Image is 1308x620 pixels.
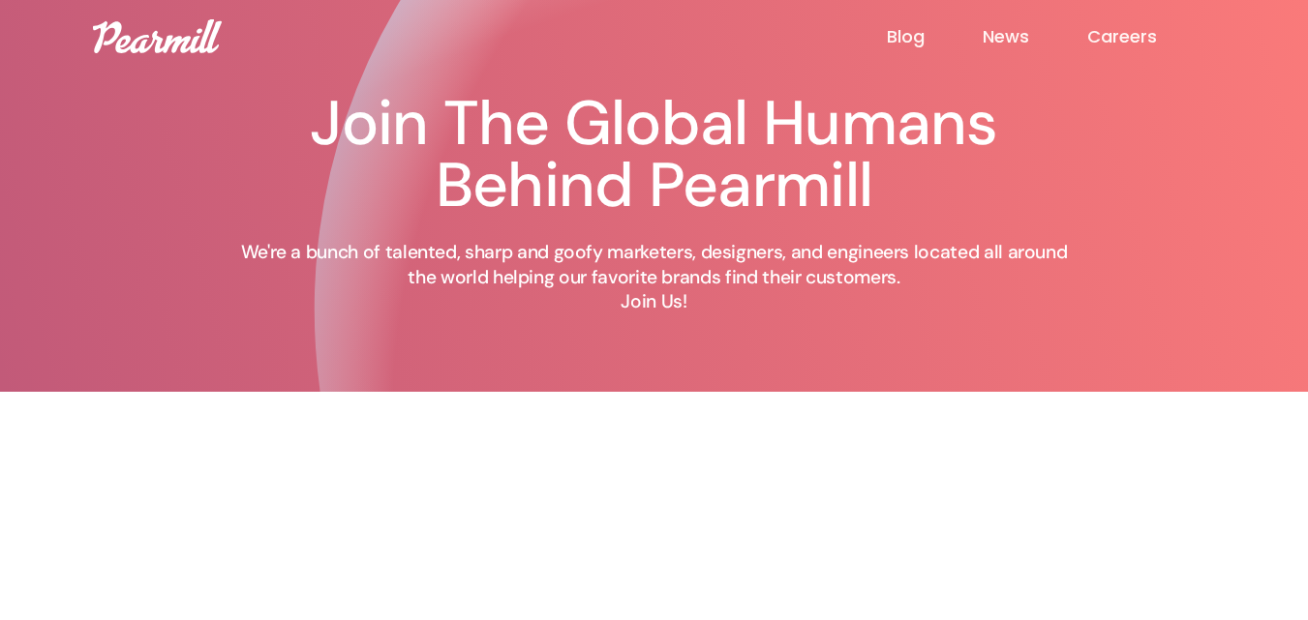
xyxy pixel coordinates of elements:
h1: Join The Global Humans Behind Pearmill [228,93,1080,217]
a: Careers [1087,25,1215,48]
a: News [983,25,1087,48]
img: Pearmill logo [93,19,222,53]
p: We're a bunch of talented, sharp and goofy marketers, designers, and engineers located all around... [228,240,1080,314]
a: Blog [887,25,983,48]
